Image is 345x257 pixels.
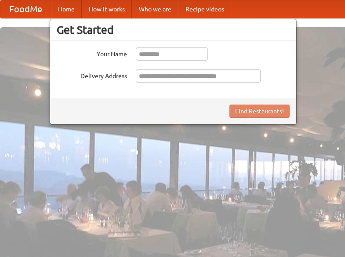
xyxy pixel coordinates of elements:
[57,23,290,36] h3: Get Started
[132,0,178,18] a: Who we are
[57,69,127,80] label: Delivery Address
[82,0,132,18] a: How it works
[57,47,127,58] label: Your Name
[178,0,231,18] a: Recipe videos
[229,105,290,118] button: Find Restaurants!
[51,0,82,18] a: Home
[0,0,51,18] a: FoodMe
